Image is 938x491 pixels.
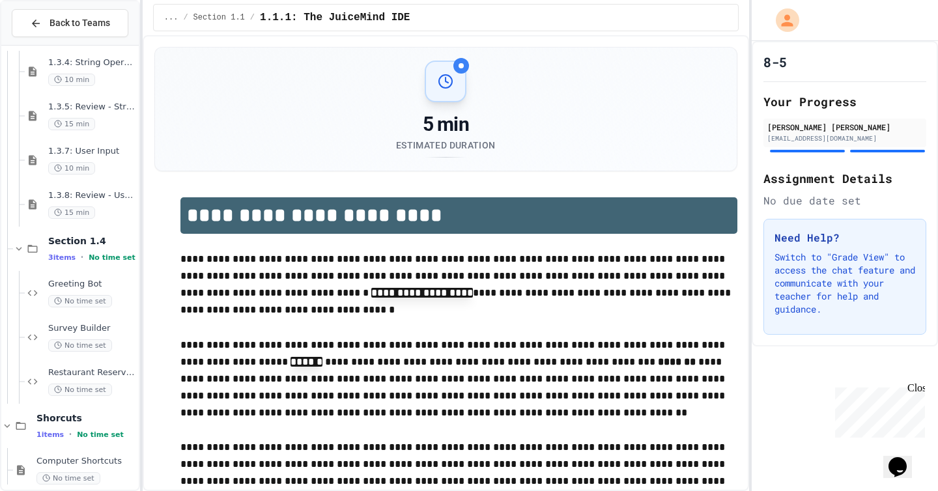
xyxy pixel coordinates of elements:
span: 1 items [36,430,64,439]
span: Greeting Bot [48,279,136,290]
span: Section 1.1 [193,12,245,23]
span: Back to Teams [50,16,110,30]
span: 3 items [48,253,76,262]
iframe: chat widget [883,439,925,478]
div: My Account [762,5,803,35]
div: [EMAIL_ADDRESS][DOMAIN_NAME] [767,133,922,143]
span: 10 min [48,162,95,175]
span: 1.3.8: Review - User Input [48,190,136,201]
div: [PERSON_NAME] [PERSON_NAME] [767,121,922,133]
div: 5 min [396,113,495,136]
span: Section 1.4 [48,235,136,247]
span: 1.3.4: String Operators [48,57,136,68]
iframe: chat widget [830,382,925,438]
span: 10 min [48,74,95,86]
span: / [250,12,255,23]
span: Survey Builder [48,323,136,334]
p: Switch to "Grade View" to access the chat feature and communicate with your teacher for help and ... [775,251,915,316]
span: Restaurant Reservation System [48,367,136,378]
div: Chat with us now!Close [5,5,90,83]
h2: Assignment Details [763,169,926,188]
span: No time set [48,384,112,396]
span: / [183,12,188,23]
h2: Your Progress [763,92,926,111]
span: No time set [36,472,100,484]
span: No time set [89,253,135,262]
span: 1.1.1: The JuiceMind IDE [260,10,410,25]
span: No time set [48,295,112,307]
h1: 8-5 [763,53,787,71]
span: 15 min [48,206,95,219]
span: Shorcuts [36,412,136,424]
div: Estimated Duration [396,139,495,152]
span: Computer Shortcuts [36,456,136,467]
span: No time set [77,430,124,439]
span: ... [164,12,178,23]
span: 1.3.7: User Input [48,146,136,157]
span: • [69,429,72,440]
span: 1.3.5: Review - String Operators [48,102,136,113]
h3: Need Help? [775,230,915,245]
span: • [81,252,83,262]
span: 15 min [48,118,95,130]
div: No due date set [763,193,926,208]
button: Back to Teams [12,9,128,37]
span: No time set [48,339,112,352]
